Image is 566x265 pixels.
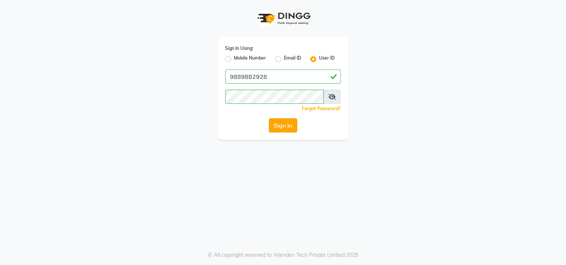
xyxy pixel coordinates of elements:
[269,118,297,132] button: Sign In
[234,55,266,64] label: Mobile Number
[302,106,341,111] a: Forgot Password?
[319,55,335,64] label: User ID
[225,70,341,84] input: Username
[225,45,254,52] label: Sign In Using:
[253,7,313,29] img: logo1.svg
[225,90,324,104] input: Username
[284,55,301,64] label: Email ID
